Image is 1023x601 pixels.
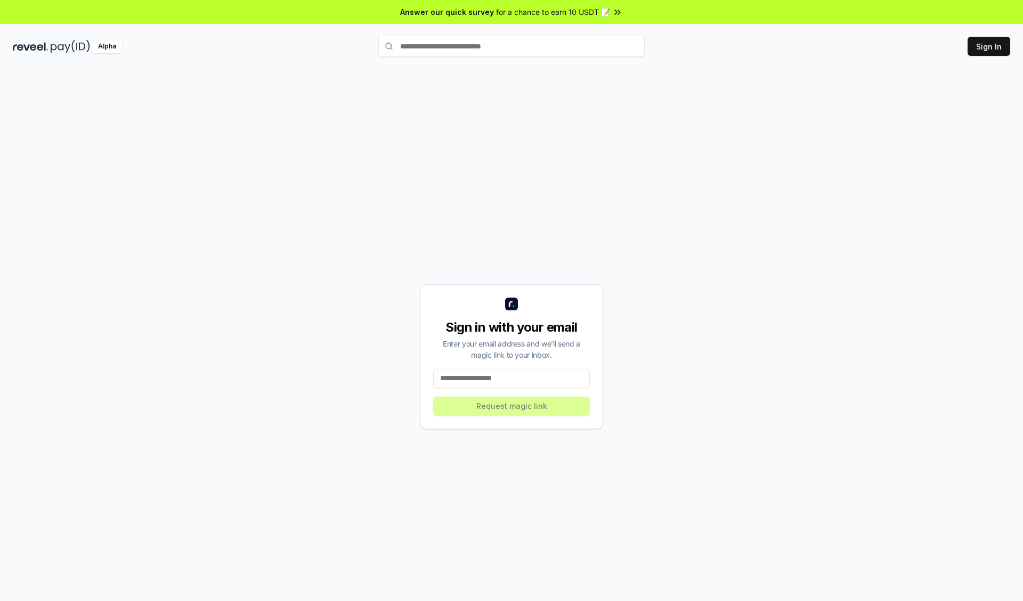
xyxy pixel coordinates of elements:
button: Sign In [968,37,1010,56]
img: logo_small [505,298,518,310]
img: reveel_dark [13,40,48,53]
div: Sign in with your email [433,319,590,336]
div: Alpha [92,40,122,53]
span: for a chance to earn 10 USDT 📝 [496,6,610,18]
span: Answer our quick survey [400,6,494,18]
div: Enter your email address and we’ll send a magic link to your inbox. [433,338,590,360]
img: pay_id [51,40,90,53]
